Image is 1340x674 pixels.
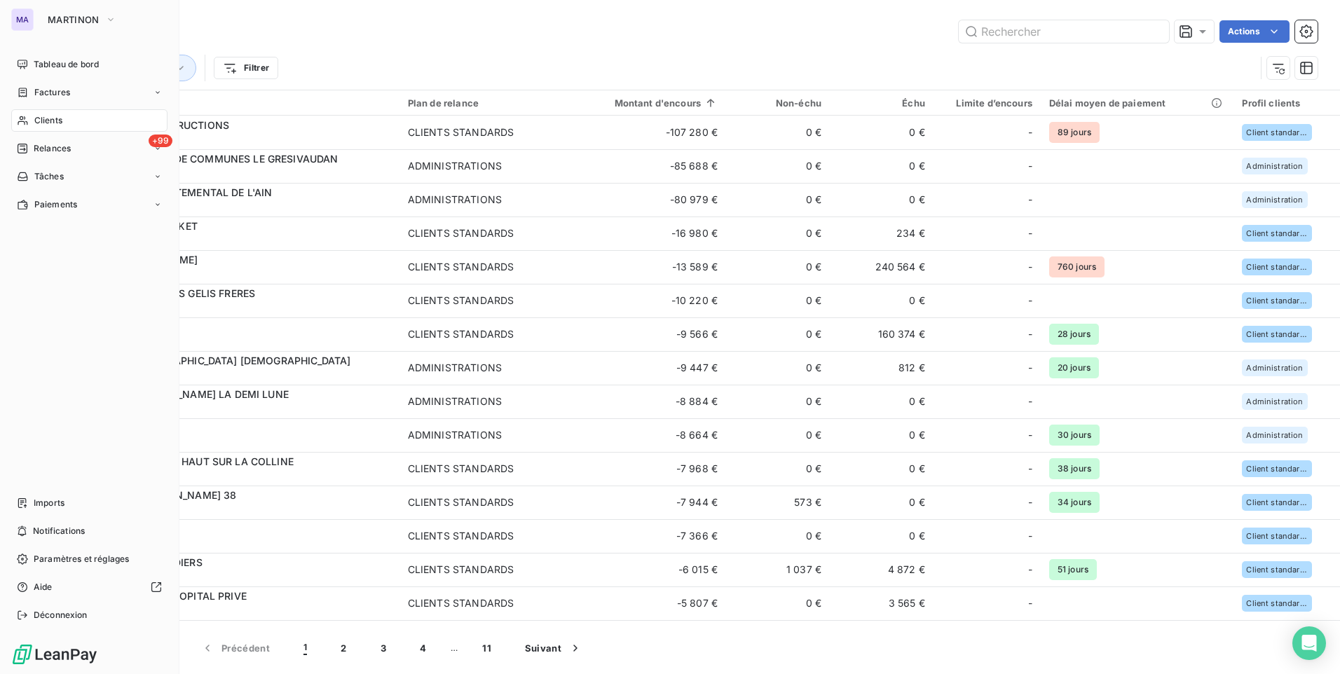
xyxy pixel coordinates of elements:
span: Administration [1246,195,1303,204]
td: 4 872 € [830,553,934,586]
div: Montant d'encours [576,97,718,109]
span: 51 jours [1049,559,1097,580]
span: Client standards [1246,296,1308,305]
span: Client standards [1246,532,1308,540]
td: 573 € [726,486,830,519]
td: 0 € [726,519,830,553]
td: 240 564 € [830,250,934,284]
td: 0 € [726,351,830,385]
span: C000021720 [97,469,391,483]
span: 34 jours [1049,492,1100,513]
div: CLIENTS STANDARDS [408,495,514,509]
td: 0 € [830,149,934,183]
div: Délai moyen de paiement [1049,97,1226,109]
td: -9 566 € [568,317,726,351]
div: CLIENTS STANDARDS [408,226,514,240]
span: C000045085 [97,166,391,180]
td: 0 € [830,183,934,216]
span: Notifications [33,525,85,537]
span: Client standards [1246,498,1308,507]
div: Plan de relance [408,97,559,109]
span: C000026202 [97,200,391,214]
td: -7 944 € [568,486,726,519]
span: C000021080 [97,603,391,617]
span: - [1028,495,1032,509]
span: Aide [34,581,53,593]
div: Échu [838,97,925,109]
span: C000022920 [97,267,391,281]
button: 11 [465,633,508,663]
td: 234 € [830,216,934,250]
button: 3 [364,633,403,663]
div: Open Intercom Messenger [1292,626,1326,660]
td: -85 688 € [568,149,726,183]
div: ADMINISTRATIONS [408,361,502,375]
span: Tableau de bord [34,58,99,71]
input: Rechercher [959,20,1169,43]
span: - [1028,294,1032,308]
td: 0 € [830,284,934,317]
span: C000046122 [97,334,391,348]
span: Déconnexion [34,609,88,621]
span: Client standards [1246,599,1308,607]
td: 3 565 € [830,586,934,620]
span: Paiements [34,198,77,211]
span: Administration [1246,364,1303,372]
span: C000021379 [97,570,391,584]
td: -10 220 € [568,284,726,317]
img: Logo LeanPay [11,643,98,666]
button: 2 [324,633,363,663]
button: Filtrer [214,57,278,79]
div: MA [11,8,34,31]
span: 28 jours [1049,324,1099,345]
td: 0 € [726,216,830,250]
span: Administration [1246,162,1303,170]
td: 0 € [726,149,830,183]
span: 30 jours [1049,425,1100,446]
div: CLIENTS STANDARDS [408,462,514,476]
span: C000021336 [97,435,391,449]
div: ADMINISTRATIONS [408,193,502,207]
div: ADMINISTRATIONS [408,428,502,442]
td: 0 € [726,116,830,149]
span: VILLE [DEMOGRAPHIC_DATA] [DEMOGRAPHIC_DATA] [97,355,350,366]
span: 38 jours [1049,458,1100,479]
span: - [1028,563,1032,577]
span: Client standards [1246,128,1308,137]
span: 1 [303,641,307,655]
td: 0 € [830,452,934,486]
span: - [1028,260,1032,274]
td: -13 589 € [568,250,726,284]
button: 4 [403,633,443,663]
span: MAIRIE [PERSON_NAME] LA DEMI LUNE [97,388,289,400]
span: - [1028,462,1032,476]
span: C000022365 [97,368,391,382]
td: 160 374 € [830,317,934,351]
span: Client standards [1246,465,1308,473]
td: 0 € [830,116,934,149]
div: CLIENTS STANDARDS [408,563,514,577]
span: - [1028,394,1032,408]
td: 812 € [830,351,934,385]
span: Imports [34,497,64,509]
span: CONSEIL DEPARTEMENTAL DE L'AIN [97,186,273,198]
span: C000018984 [97,233,391,247]
td: 831 € [830,620,934,654]
td: 1 037 € [726,553,830,586]
td: 0 € [726,317,830,351]
td: 0 € [726,385,830,418]
td: -80 979 € [568,183,726,216]
td: -16 980 € [568,216,726,250]
span: Relances [34,142,71,155]
td: -7 968 € [568,452,726,486]
span: Factures [34,86,70,99]
button: Suivant [508,633,599,663]
span: - [1028,327,1032,341]
span: 20 jours [1049,357,1099,378]
td: 0 € [726,284,830,317]
span: COMMUNAUTE DE COMMUNES LE GRESIVAUDAN [97,153,339,165]
span: MARTINON [48,14,100,25]
td: 0 € [726,586,830,620]
div: CLIENTS STANDARDS [408,294,514,308]
button: Actions [1219,20,1290,43]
